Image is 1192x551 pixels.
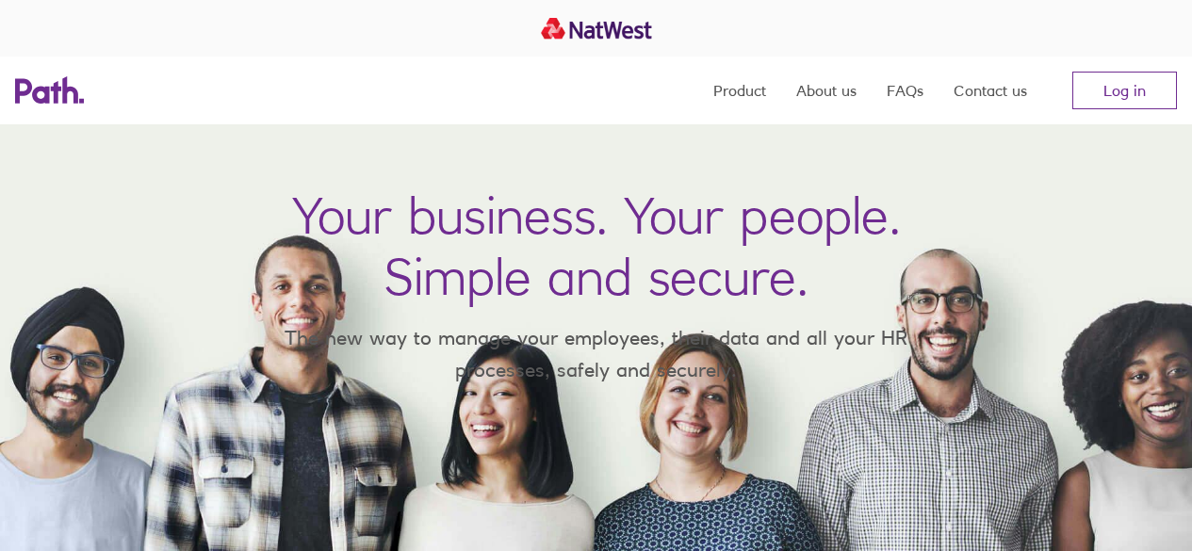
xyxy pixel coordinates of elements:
a: About us [796,57,857,124]
h1: Your business. Your people. Simple and secure. [292,185,901,307]
a: Log in [1072,72,1177,109]
a: Product [713,57,766,124]
a: Contact us [954,57,1027,124]
a: FAQs [887,57,923,124]
p: The new way to manage your employees, their data and all your HR processes, safely and securely. [257,322,936,385]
